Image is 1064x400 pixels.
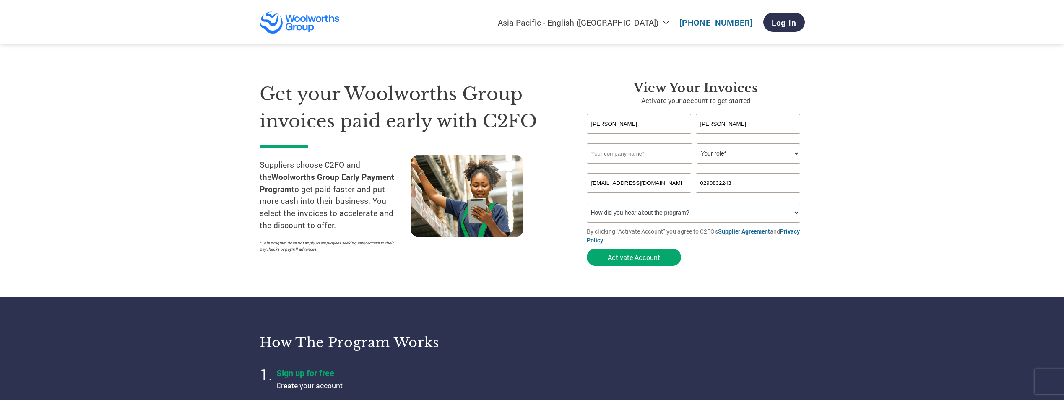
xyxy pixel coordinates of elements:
a: Privacy Policy [587,227,800,244]
input: Last Name* [696,114,801,134]
strong: Woolworths Group Early Payment Program [260,171,394,194]
input: Your company name* [587,143,692,164]
p: Create your account [276,380,486,391]
div: Inavlid Phone Number [696,194,801,199]
p: *This program does not apply to employees seeking early access to their paychecks or payroll adva... [260,240,402,252]
div: Invalid company name or company name is too long [587,164,801,170]
a: Supplier Agreement [718,227,770,235]
h4: Sign up for free [276,367,486,378]
h1: Get your Woolworths Group invoices paid early with C2FO [260,81,562,135]
div: Invalid first name or first name is too long [587,135,692,140]
img: Woolworths Group [260,11,341,34]
button: Activate Account [587,249,681,266]
a: [PHONE_NUMBER] [679,17,753,28]
img: supply chain worker [411,155,523,237]
p: Activate your account to get started [587,96,805,106]
input: Phone* [696,173,801,193]
h3: View your invoices [587,81,805,96]
p: By clicking "Activate Account" you agree to C2FO's and [587,227,805,244]
div: Invalid last name or last name is too long [696,135,801,140]
input: First Name* [587,114,692,134]
a: Log In [763,13,805,32]
h3: How the program works [260,334,522,351]
input: Invalid Email format [587,173,692,193]
select: Title/Role [697,143,800,164]
div: Inavlid Email Address [587,194,692,199]
p: Suppliers choose C2FO and the to get paid faster and put more cash into their business. You selec... [260,159,411,231]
